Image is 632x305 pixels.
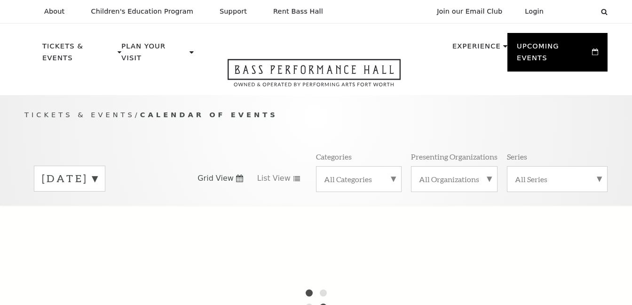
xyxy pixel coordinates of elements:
[324,174,394,184] label: All Categories
[24,111,135,119] span: Tickets & Events
[419,174,490,184] label: All Organizations
[42,171,97,186] label: [DATE]
[44,8,64,16] p: About
[121,40,187,69] p: Plan Your Visit
[257,173,291,184] span: List View
[220,8,247,16] p: Support
[91,8,193,16] p: Children's Education Program
[273,8,323,16] p: Rent Bass Hall
[411,152,498,161] p: Presenting Organizations
[515,174,600,184] label: All Series
[517,40,590,69] p: Upcoming Events
[452,40,501,57] p: Experience
[559,7,592,16] select: Select:
[140,111,278,119] span: Calendar of Events
[197,173,234,184] span: Grid View
[24,109,608,121] p: /
[507,152,527,161] p: Series
[42,40,115,69] p: Tickets & Events
[316,152,352,161] p: Categories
